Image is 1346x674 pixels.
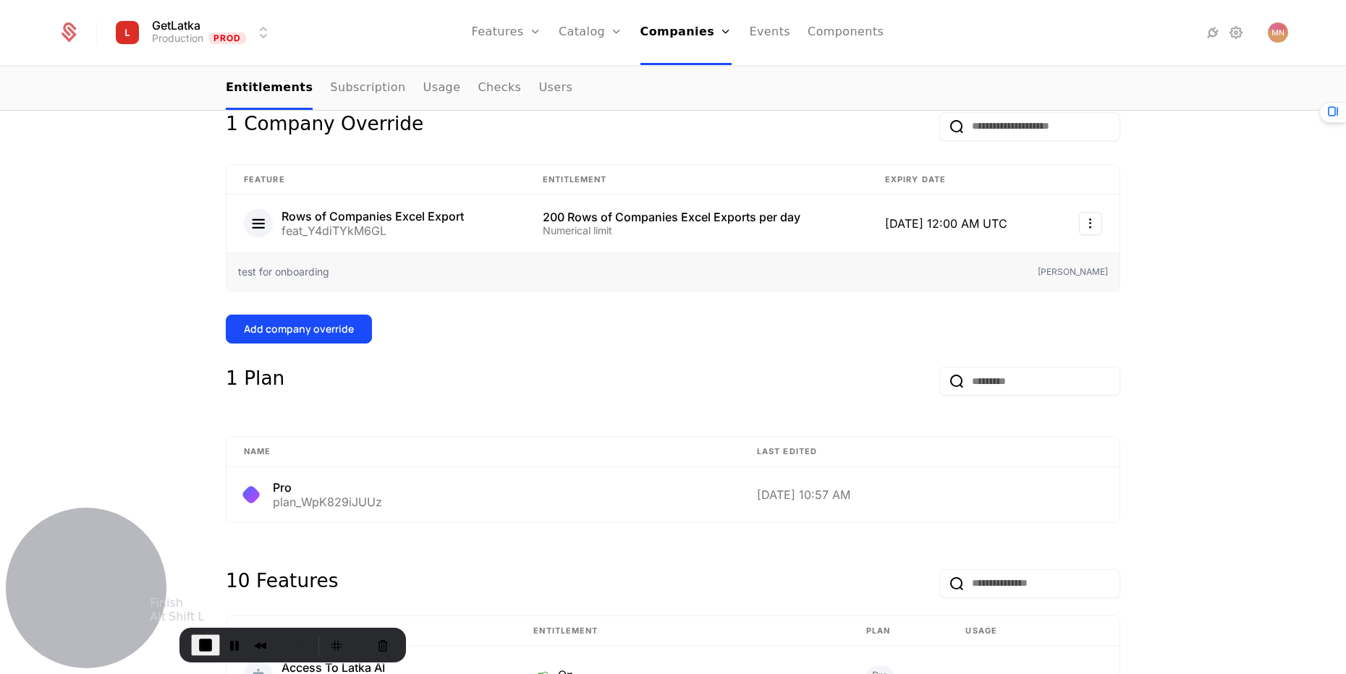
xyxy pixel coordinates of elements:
img: GetLatka [110,15,145,50]
th: Expiry date [868,165,1051,195]
th: Entitlement [516,616,848,647]
div: Production [152,31,203,46]
span: [PERSON_NAME] [1038,266,1108,278]
th: Usage [948,616,1119,647]
div: plan_WpK829iJUUz [273,496,382,508]
button: Open user button [1268,22,1288,43]
div: 10 Features [226,569,338,598]
th: Feature [227,165,525,195]
div: [DATE] 10:57 AM [757,489,1102,500]
div: 1 Company Override [226,112,423,141]
th: Entitlement [525,165,868,195]
span: Prod [209,33,246,44]
a: Entitlements [226,67,313,110]
button: Add company override [226,315,372,344]
th: Name [227,437,740,467]
a: Integrations [1204,24,1222,41]
span: [DATE] 12:00 AM UTC [885,216,1007,231]
button: Select environment [114,17,272,48]
a: Users [538,67,572,110]
div: Pro [273,482,382,493]
div: 1 Plan [226,367,284,396]
th: Last edited [740,437,1119,467]
th: plan [849,616,949,647]
div: Access To Latka AI [282,662,385,673]
button: Select action [1079,212,1102,235]
div: Numerical limit [543,226,850,236]
div: feat_Y4diTYkM6GL [282,225,464,236]
nav: Main [226,67,1120,110]
th: Feature [227,616,516,647]
a: Subscription [330,67,405,110]
ul: Choose Sub Page [226,67,572,110]
div: 200 Rows of Companies Excel Exports per day [543,211,850,223]
a: Settings [1227,24,1245,41]
div: Add company override [244,322,354,336]
span: GetLatka [152,20,200,31]
a: Checks [478,67,521,110]
a: Usage [423,67,461,110]
img: Mariusz Niemiec [1268,22,1288,43]
div: Rows of Companies Excel Export [282,210,464,222]
span: test for onboarding [238,265,329,279]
